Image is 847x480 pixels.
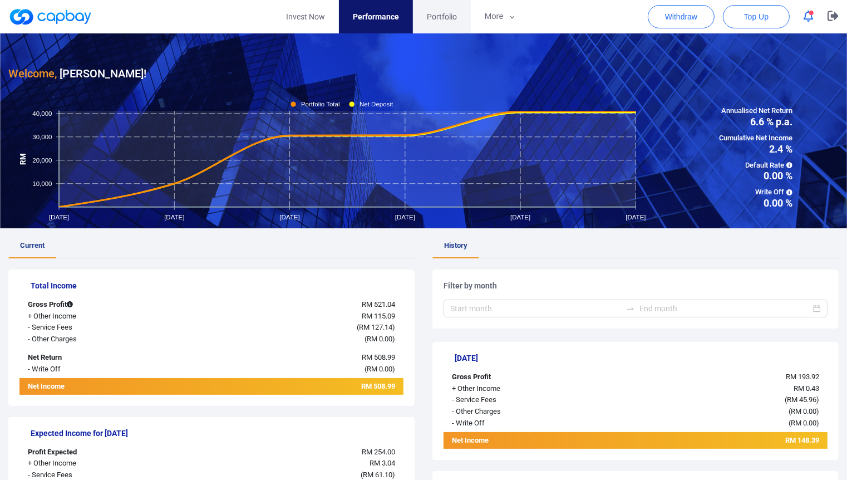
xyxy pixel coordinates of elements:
span: RM 193.92 [786,373,819,381]
div: ( ) [604,418,828,429]
div: Net Income [444,435,604,449]
span: Performance [353,11,399,23]
span: RM 0.00 [367,335,392,343]
div: - Other Charges [19,334,180,345]
div: Gross Profit [444,371,604,383]
span: 0.00 % [719,171,792,181]
tspan: 40,000 [32,110,52,116]
span: RM 508.99 [361,382,395,390]
div: ( ) [604,406,828,418]
div: + Other Income [444,383,604,395]
div: Net Return [19,352,180,364]
span: Welcome, [8,67,57,80]
tspan: 20,000 [32,156,52,163]
div: Gross Profit [19,299,180,311]
span: Write Off [719,187,792,198]
button: Top Up [723,5,790,28]
span: RM 508.99 [362,353,395,361]
tspan: [DATE] [510,214,530,221]
h5: Expected Income for [DATE] [31,428,403,438]
tspan: 30,000 [32,133,52,140]
span: Annualised Net Return [719,105,792,117]
h5: [DATE] [455,353,828,363]
div: - Service Fees [444,394,604,406]
span: Cumulative Net Income [719,133,792,144]
span: 0.00 % [719,198,792,208]
h3: [PERSON_NAME] ! [8,65,146,82]
div: Profit Expected [19,447,180,458]
span: to [626,304,635,313]
tspan: [DATE] [626,214,646,221]
div: - Write Off [19,364,180,375]
span: History [444,241,467,249]
tspan: 10,000 [32,180,52,187]
tspan: [DATE] [280,214,300,221]
input: End month [639,302,811,315]
h5: Filter by month [444,281,828,291]
span: RM 148.39 [785,436,819,444]
div: + Other Income [19,458,180,469]
div: - Service Fees [19,322,180,334]
span: 2.4 % [719,144,792,154]
span: RM 61.10 [363,471,392,479]
span: RM 0.00 [791,419,816,427]
span: Top Up [744,11,769,22]
span: RM 521.04 [362,300,395,308]
div: ( ) [180,322,404,334]
div: - Write Off [444,418,604,429]
span: 6.6 % p.a. [719,117,792,127]
div: - Other Charges [444,406,604,418]
tspan: Portfolio Total [301,101,340,107]
span: RM 45.96 [787,395,816,404]
h5: Total Income [31,281,403,291]
span: RM 3.04 [370,459,395,467]
span: Portfolio [427,11,457,23]
span: Current [20,241,45,249]
span: RM 0.00 [791,407,816,415]
div: + Other Income [19,311,180,322]
input: Start month [450,302,622,315]
div: ( ) [604,394,828,406]
span: RM 127.14 [359,323,392,331]
span: Default Rate [719,160,792,172]
span: RM 254.00 [362,448,395,456]
span: swap-right [626,304,635,313]
tspan: Net Deposit [360,101,393,107]
tspan: [DATE] [49,214,69,221]
tspan: [DATE] [395,214,415,221]
button: Withdraw [648,5,715,28]
div: ( ) [180,364,404,375]
div: Net Income [19,381,180,395]
span: RM 0.00 [367,365,392,373]
div: ( ) [180,334,404,345]
span: RM 0.43 [794,384,819,393]
tspan: RM [19,153,27,165]
span: RM 115.09 [362,312,395,320]
tspan: [DATE] [164,214,184,221]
